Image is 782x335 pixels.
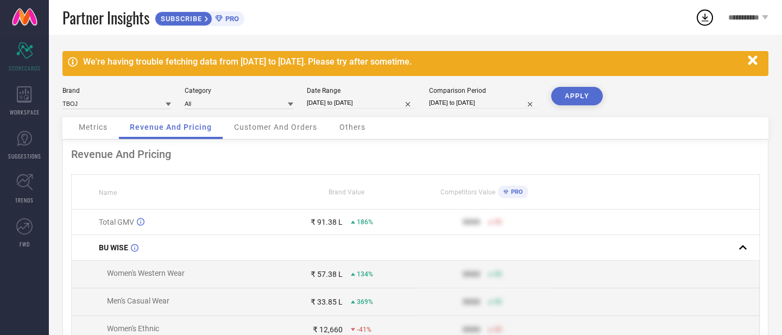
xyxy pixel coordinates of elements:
input: Select comparison period [429,97,538,109]
span: SUBSCRIBE [155,15,205,23]
span: Women's Ethnic [107,324,159,333]
span: BU WISE [99,243,128,252]
div: ₹ 57.38 L [311,270,343,279]
div: ₹ 91.38 L [311,218,343,226]
span: Partner Insights [62,7,149,29]
div: ₹ 33.85 L [311,298,343,306]
span: SCORECARDS [9,64,41,72]
span: Metrics [79,123,108,131]
span: PRO [508,188,523,195]
div: Date Range [307,87,415,94]
span: WORKSPACE [10,108,40,116]
span: SUGGESTIONS [8,152,41,160]
div: Open download list [695,8,715,27]
div: Category [185,87,293,94]
span: Competitors Value [440,188,495,196]
div: ₹ 12,660 [313,325,343,334]
div: We're having trouble fetching data from [DATE] to [DATE]. Please try after sometime. [83,56,742,67]
span: Customer And Orders [234,123,317,131]
span: Name [99,189,117,197]
input: Select date range [307,97,415,109]
span: Brand Value [329,188,364,196]
span: Women's Western Wear [107,269,185,277]
span: FWD [20,240,30,248]
div: 9999 [463,270,480,279]
span: 50 [494,298,502,306]
span: 186% [357,218,373,226]
span: Total GMV [99,218,134,226]
div: Comparison Period [429,87,538,94]
a: SUBSCRIBEPRO [155,9,244,26]
div: Revenue And Pricing [71,148,760,161]
span: 369% [357,298,373,306]
span: 50 [494,218,502,226]
span: 50 [494,326,502,333]
div: Brand [62,87,171,94]
span: 50 [494,270,502,278]
div: 9999 [463,298,480,306]
div: 9999 [463,218,480,226]
span: 134% [357,270,373,278]
div: 9999 [463,325,480,334]
span: -41% [357,326,371,333]
span: Men's Casual Wear [107,296,169,305]
span: TRENDS [15,196,34,204]
span: PRO [223,15,239,23]
span: Others [339,123,365,131]
button: APPLY [551,87,603,105]
span: Revenue And Pricing [130,123,212,131]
